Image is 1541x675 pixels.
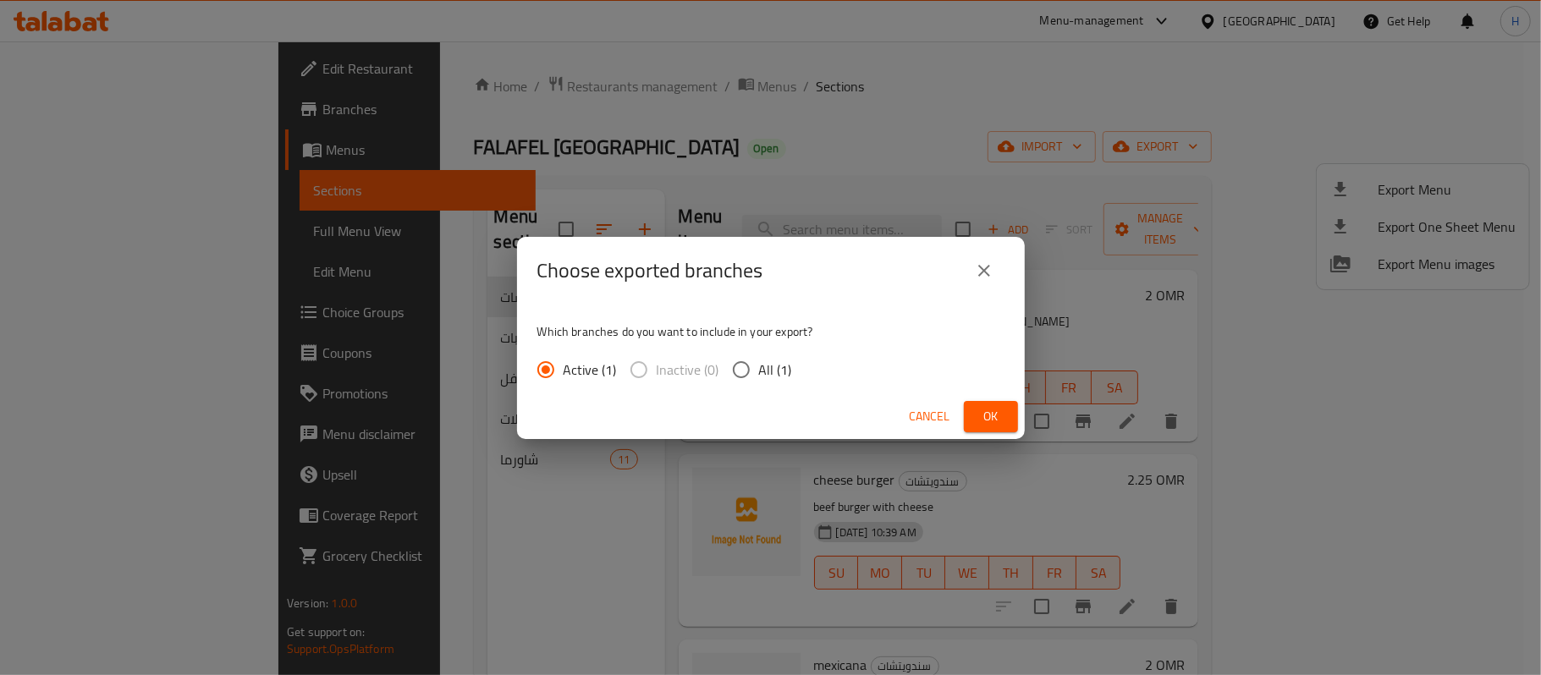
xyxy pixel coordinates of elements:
span: Cancel [910,406,950,427]
span: Active (1) [564,359,617,380]
button: Ok [964,401,1018,432]
button: Cancel [903,401,957,432]
button: close [964,250,1004,291]
h2: Choose exported branches [537,257,763,284]
span: All (1) [759,359,792,380]
p: Which branches do you want to include in your export? [537,323,1004,340]
span: Inactive (0) [657,359,719,380]
span: Ok [977,406,1004,427]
